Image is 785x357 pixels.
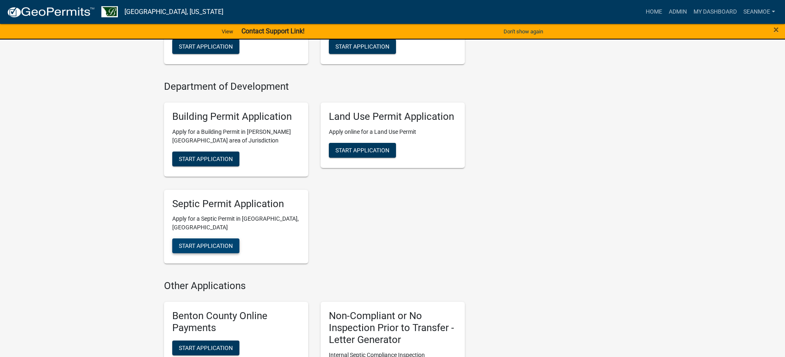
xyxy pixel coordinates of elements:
[329,39,396,54] button: Start Application
[172,128,300,145] p: Apply for a Building Permit in [PERSON_NAME][GEOGRAPHIC_DATA] area of Jurisdiction
[690,4,740,20] a: My Dashboard
[329,310,457,345] h5: Non-Compliant or No Inspection Prior to Transfer - Letter Generator
[329,128,457,136] p: Apply online for a Land Use Permit
[179,155,233,162] span: Start Application
[124,5,223,19] a: [GEOGRAPHIC_DATA], [US_STATE]
[101,6,118,17] img: Benton County, Minnesota
[241,27,305,35] strong: Contact Support Link!
[179,43,233,50] span: Start Application
[164,81,465,93] h4: Department of Development
[172,341,239,355] button: Start Application
[172,238,239,253] button: Start Application
[179,243,233,249] span: Start Application
[329,111,457,123] h5: Land Use Permit Application
[335,147,389,153] span: Start Application
[665,4,690,20] a: Admin
[642,4,665,20] a: Home
[172,310,300,334] h5: Benton County Online Payments
[164,280,465,292] h4: Other Applications
[172,198,300,210] h5: Septic Permit Application
[500,25,546,38] button: Don't show again
[172,111,300,123] h5: Building Permit Application
[773,24,779,35] span: ×
[773,25,779,35] button: Close
[740,4,778,20] a: SeanMoe
[172,152,239,166] button: Start Application
[218,25,237,38] a: View
[179,344,233,351] span: Start Application
[172,39,239,54] button: Start Application
[335,43,389,50] span: Start Application
[329,143,396,158] button: Start Application
[172,215,300,232] p: Apply for a Septic Permit in [GEOGRAPHIC_DATA], [GEOGRAPHIC_DATA]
